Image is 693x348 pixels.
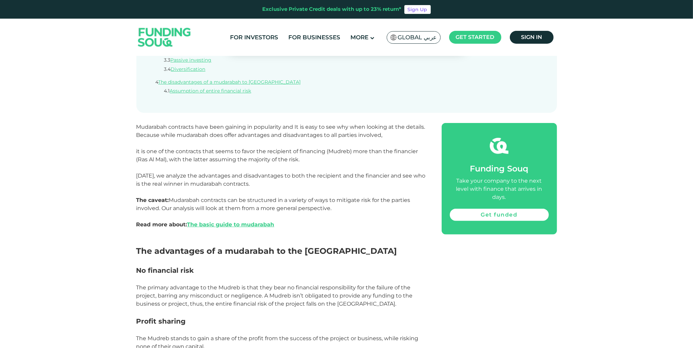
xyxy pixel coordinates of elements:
[350,34,368,41] span: More
[490,137,508,155] img: fsicon
[287,32,342,43] a: For Businesses
[521,34,542,40] span: Sign in
[228,32,280,43] a: For Investors
[158,79,301,85] a: The disadvantages of a mudarabah to [GEOGRAPHIC_DATA]
[164,66,529,73] li: 3.4
[263,5,402,13] div: Exclusive Private Credit deals with up to 23% return*
[171,57,212,63] a: Passive investing
[136,197,410,211] span: Mudarabah contracts can be structured in a variety of ways to mitigate risk for the parties invol...
[390,35,397,40] img: SA Flag
[450,209,549,221] a: Get funded
[510,31,554,44] a: Sign in
[131,20,198,55] img: Logo
[164,57,529,64] li: 3.3
[136,266,194,274] span: No financial risk
[470,164,528,173] span: Funding Souq
[136,148,418,163] span: it is one of the contracts that seems to favor the recipient of financing (Mudreb) more than the ...
[136,197,169,203] span: The caveat:
[136,221,274,228] strong: Read more about:
[136,246,397,256] span: The advantages of a mudarabah to the [GEOGRAPHIC_DATA]
[136,284,413,307] span: The primary advantage to the Mudreb is that they bear no financial responsibility for the failure...
[136,317,186,325] span: Profit sharing
[450,177,549,201] div: Take your company to the next level with finance that arrives in days.
[170,88,251,94] a: Assumption of entire financial risk
[187,221,274,228] a: The basic guide to mudarabah
[171,66,206,72] a: Diversification
[136,124,425,138] span: Mudarabah contracts have been gaining in popularity and It is easy to see why when looking at the...
[398,34,437,41] span: Global عربي
[404,5,431,14] a: Sign Up
[136,172,426,187] span: [DATE], we analyze the advantages and disadvantages to both the recipient and the financier and s...
[156,79,538,98] li: 4
[456,34,495,40] span: Get started
[164,87,529,95] li: 4.1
